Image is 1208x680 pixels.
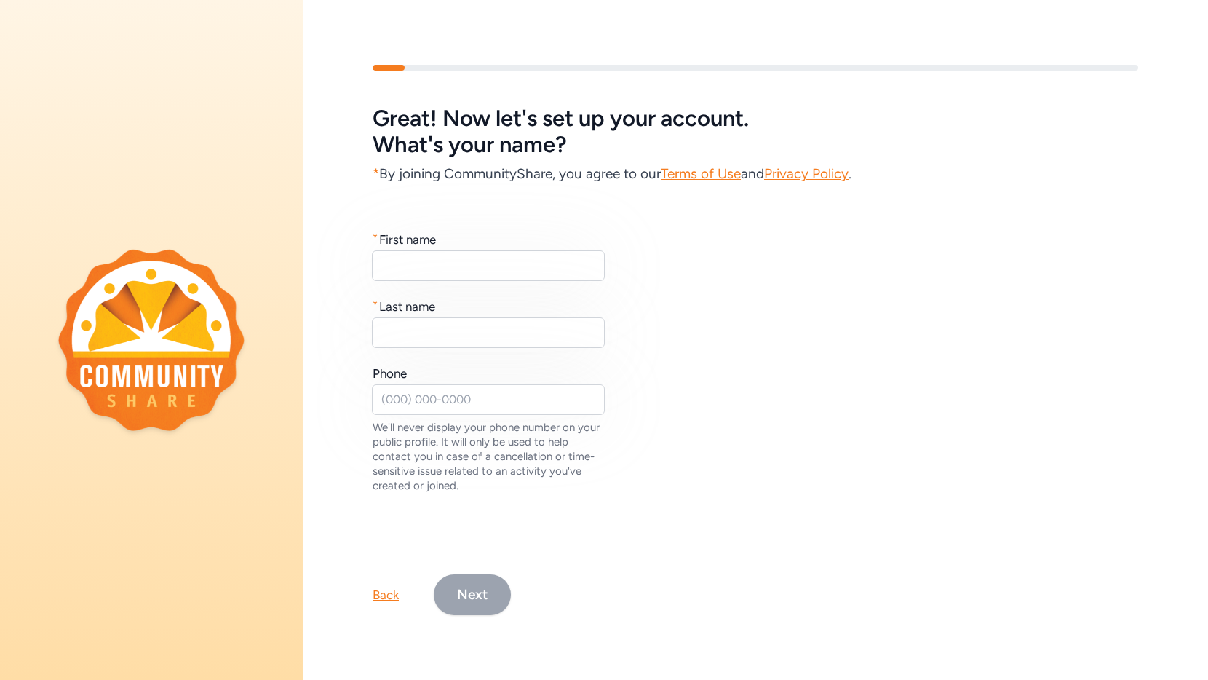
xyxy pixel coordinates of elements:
img: logo [58,249,245,431]
input: (000) 000-0000 [372,384,605,415]
a: Privacy Policy [764,165,849,182]
div: By joining CommunityShare, you agree to our and . [373,164,1138,184]
div: Great! Now let's set up your account. [373,106,1138,132]
div: What's your name? [373,132,1138,158]
div: Back [373,586,399,604]
div: First name [379,231,436,248]
a: Terms of Use [661,165,741,182]
div: Phone [373,365,407,382]
div: We'll never display your phone number on your public profile. It will only be used to help contac... [373,420,605,493]
button: Next [434,574,511,615]
div: Last name [379,298,435,315]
